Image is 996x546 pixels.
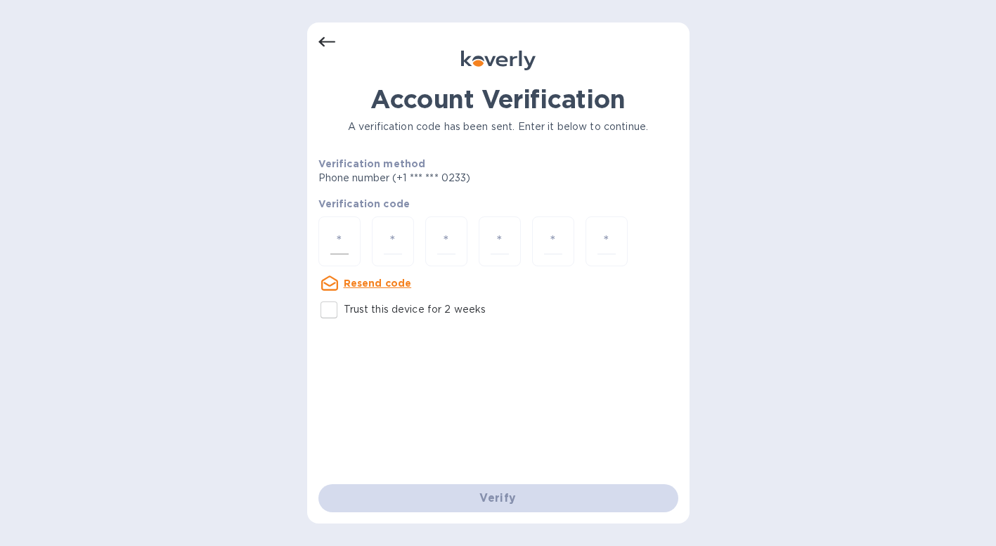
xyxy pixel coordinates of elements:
p: Phone number (+1 *** *** 0233) [318,171,578,186]
b: Verification method [318,158,426,169]
p: A verification code has been sent. Enter it below to continue. [318,119,678,134]
p: Trust this device for 2 weeks [344,302,486,317]
h1: Account Verification [318,84,678,114]
u: Resend code [344,278,412,289]
p: Verification code [318,197,678,211]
